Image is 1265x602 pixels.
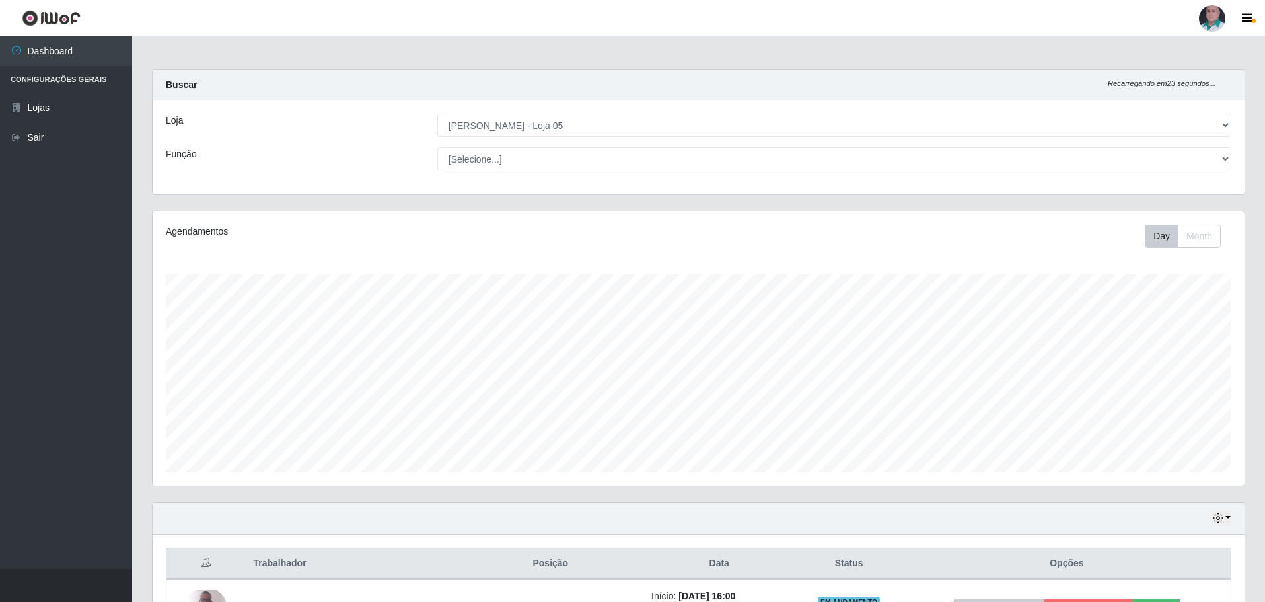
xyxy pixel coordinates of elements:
[458,548,643,580] th: Posição
[1108,79,1215,87] i: Recarregando em 23 segundos...
[903,548,1231,580] th: Opções
[678,591,735,601] time: [DATE] 16:00
[22,10,81,26] img: CoreUI Logo
[643,548,795,580] th: Data
[166,79,197,90] strong: Buscar
[166,114,183,128] label: Loja
[795,548,902,580] th: Status
[1145,225,1178,248] button: Day
[1178,225,1221,248] button: Month
[166,225,598,239] div: Agendamentos
[1145,225,1221,248] div: First group
[1145,225,1231,248] div: Toolbar with button groups
[166,147,197,161] label: Função
[245,548,457,580] th: Trabalhador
